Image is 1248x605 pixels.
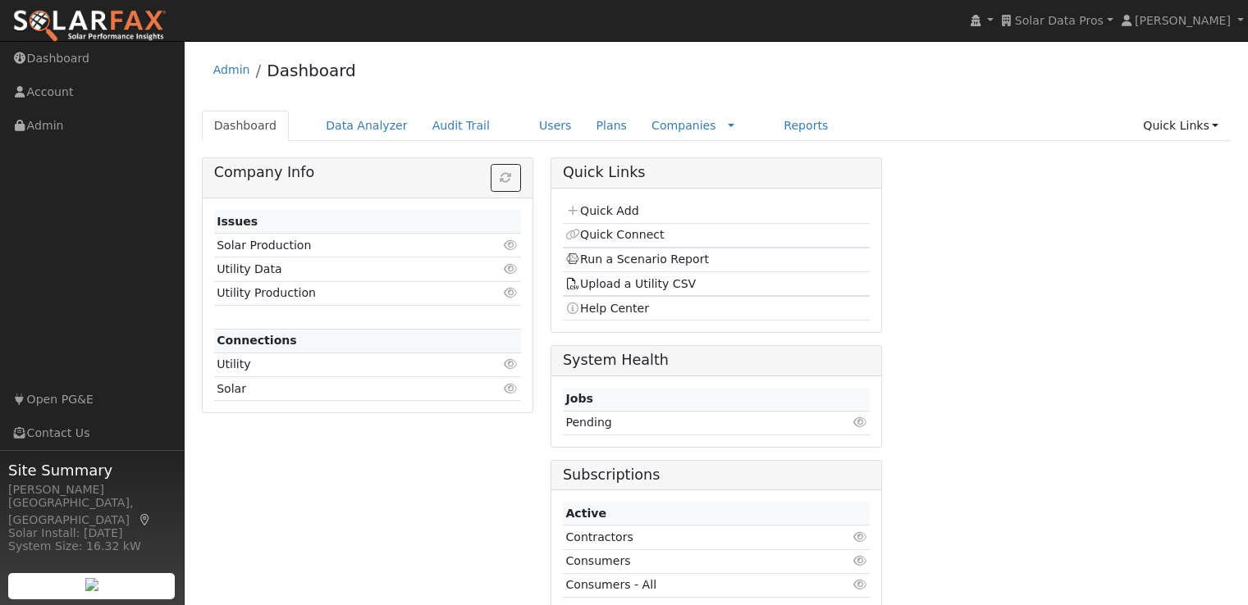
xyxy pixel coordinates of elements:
i: Click to view [853,555,867,566]
a: Quick Connect [565,228,664,241]
i: Click to view [504,358,519,370]
td: Utility [214,353,472,376]
strong: Jobs [565,392,592,405]
span: Site Summary [8,459,176,481]
strong: Active [565,507,606,520]
h5: Quick Links [563,164,870,181]
a: Help Center [565,302,649,315]
a: Quick Add [565,204,638,217]
div: [GEOGRAPHIC_DATA], [GEOGRAPHIC_DATA] [8,494,176,529]
a: Reports [771,111,840,141]
a: Upload a Utility CSV [565,277,696,290]
i: Click to view [504,263,519,275]
td: Consumers [563,549,816,573]
td: Utility Production [214,281,472,305]
i: Click to view [504,383,519,394]
td: Solar Production [214,234,472,257]
h5: Subscriptions [563,466,870,484]
div: [PERSON_NAME] [8,481,176,498]
a: Map [138,513,153,526]
div: Solar Install: [DATE] [8,525,176,542]
a: Admin [213,63,250,76]
a: Plans [584,111,639,141]
img: retrieve [85,578,98,591]
a: Users [527,111,584,141]
a: Companies [651,119,716,132]
img: SolarFax [12,9,167,43]
a: Run a Scenario Report [565,252,709,266]
a: Dashboard [202,111,290,141]
td: Utility Data [214,257,472,281]
h5: Company Info [214,164,521,181]
span: [PERSON_NAME] [1135,14,1231,27]
span: Solar Data Pros [1015,14,1104,27]
i: Click to view [853,579,867,590]
td: Solar [214,377,472,401]
div: System Size: 16.32 kW [8,538,176,555]
td: Contractors [563,525,816,549]
i: Click to view [504,287,519,298]
td: Consumers - All [563,573,816,597]
i: Click to view [853,416,867,428]
strong: Issues [217,215,258,228]
i: Click to view [504,239,519,251]
a: Audit Trail [420,111,502,141]
a: Data Analyzer [313,111,420,141]
a: Quick Links [1131,111,1231,141]
h5: System Health [563,352,870,369]
strong: Connections [217,334,297,347]
i: Click to view [853,531,867,543]
td: Pending [563,411,784,434]
a: Dashboard [267,61,356,80]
